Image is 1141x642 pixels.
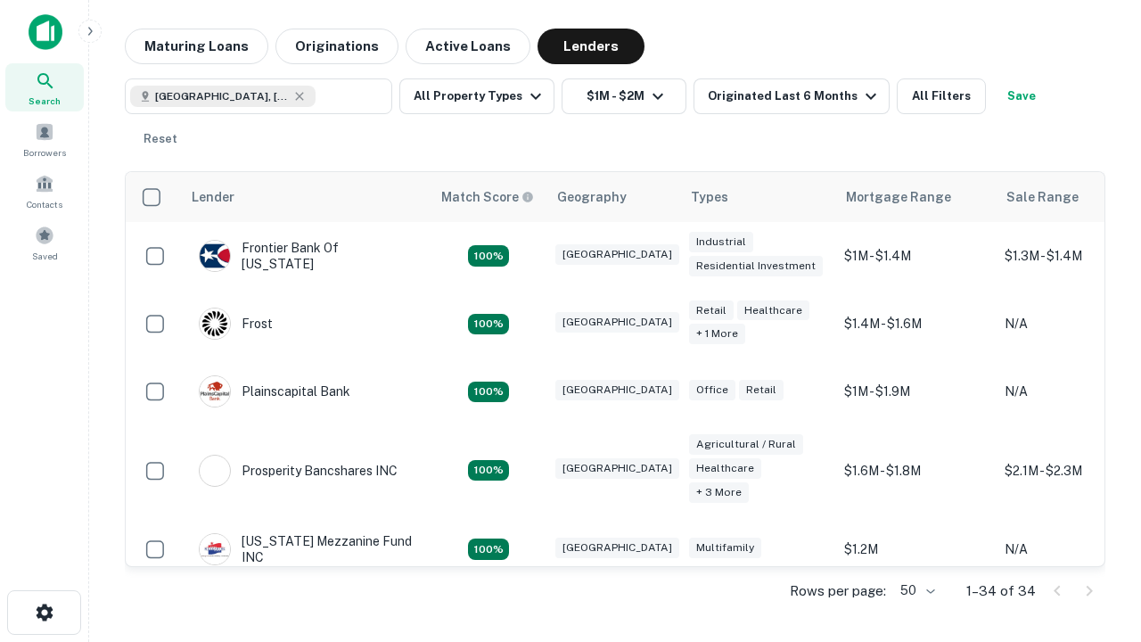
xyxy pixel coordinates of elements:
span: Saved [32,249,58,263]
img: capitalize-icon.png [29,14,62,50]
div: + 3 more [689,482,749,503]
button: Originated Last 6 Months [694,78,890,114]
td: $1M - $1.9M [835,358,996,425]
div: Matching Properties: 4, hasApolloMatch: undefined [468,245,509,267]
th: Geography [546,172,680,222]
div: Plainscapital Bank [199,375,350,407]
div: Agricultural / Rural [689,434,803,455]
div: [GEOGRAPHIC_DATA] [555,312,679,333]
div: Residential Investment [689,256,823,276]
div: Healthcare [689,458,761,479]
div: Sale Range [1006,186,1079,208]
div: Frontier Bank Of [US_STATE] [199,240,413,272]
p: Rows per page: [790,580,886,602]
div: [GEOGRAPHIC_DATA] [555,244,679,265]
div: [US_STATE] Mezzanine Fund INC [199,533,413,565]
div: Capitalize uses an advanced AI algorithm to match your search with the best lender. The match sco... [441,187,534,207]
button: Reset [132,121,189,157]
div: [GEOGRAPHIC_DATA] [555,538,679,558]
button: Save your search to get updates of matches that match your search criteria. [993,78,1050,114]
button: $1M - $2M [562,78,686,114]
div: [GEOGRAPHIC_DATA] [555,380,679,400]
div: Healthcare [737,300,809,321]
th: Mortgage Range [835,172,996,222]
span: Contacts [27,197,62,211]
div: Frost [199,308,273,340]
button: All Property Types [399,78,554,114]
div: Originated Last 6 Months [708,86,882,107]
p: 1–34 of 34 [966,580,1036,602]
div: Multifamily [689,538,761,558]
div: Matching Properties: 5, hasApolloMatch: undefined [468,539,509,560]
img: picture [200,534,230,564]
iframe: Chat Widget [1052,442,1141,528]
div: Lender [192,186,234,208]
div: Geography [557,186,627,208]
span: Search [29,94,61,108]
a: Search [5,63,84,111]
div: Prosperity Bancshares INC [199,455,398,487]
div: Industrial [689,232,753,252]
img: picture [200,241,230,271]
div: Office [689,380,735,400]
span: [GEOGRAPHIC_DATA], [GEOGRAPHIC_DATA], [GEOGRAPHIC_DATA] [155,88,289,104]
div: Mortgage Range [846,186,951,208]
td: $1.2M [835,515,996,583]
div: Retail [689,300,734,321]
div: Matching Properties: 4, hasApolloMatch: undefined [468,314,509,335]
button: Lenders [538,29,644,64]
a: Borrowers [5,115,84,163]
div: Retail [739,380,784,400]
h6: Match Score [441,187,530,207]
th: Types [680,172,835,222]
a: Saved [5,218,84,267]
td: $1.6M - $1.8M [835,425,996,515]
img: picture [200,309,230,339]
button: Active Loans [406,29,530,64]
div: Types [691,186,728,208]
button: All Filters [897,78,986,114]
button: Originations [275,29,398,64]
a: Contacts [5,167,84,215]
div: [GEOGRAPHIC_DATA] [555,458,679,479]
td: $1.4M - $1.6M [835,290,996,358]
div: + 1 more [689,324,745,344]
div: 50 [893,578,938,604]
span: Borrowers [23,145,66,160]
img: picture [200,456,230,486]
th: Lender [181,172,431,222]
button: Maturing Loans [125,29,268,64]
th: Capitalize uses an advanced AI algorithm to match your search with the best lender. The match sco... [431,172,546,222]
div: Matching Properties: 6, hasApolloMatch: undefined [468,460,509,481]
td: $1M - $1.4M [835,222,996,290]
img: picture [200,376,230,407]
div: Matching Properties: 4, hasApolloMatch: undefined [468,382,509,403]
